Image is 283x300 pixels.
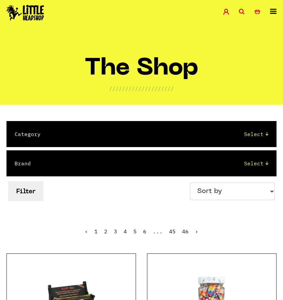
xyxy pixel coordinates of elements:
[195,228,198,235] a: Next »
[94,228,98,235] span: 1
[6,5,44,20] img: Little Head Shop Logo
[104,228,107,235] a: 2
[15,159,31,167] label: Brand
[85,229,88,234] li: « Previous
[143,228,146,235] a: 6
[169,228,176,235] a: 45
[85,58,199,85] h1: The Shop
[114,228,117,235] a: 3
[182,228,189,235] a: 46
[124,228,127,235] a: 4
[109,85,174,92] p: ////////////////////
[85,228,88,235] span: ‹
[153,228,163,235] span: ...
[133,228,137,235] a: 5
[15,130,41,138] label: Category
[8,181,43,201] button: Filter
